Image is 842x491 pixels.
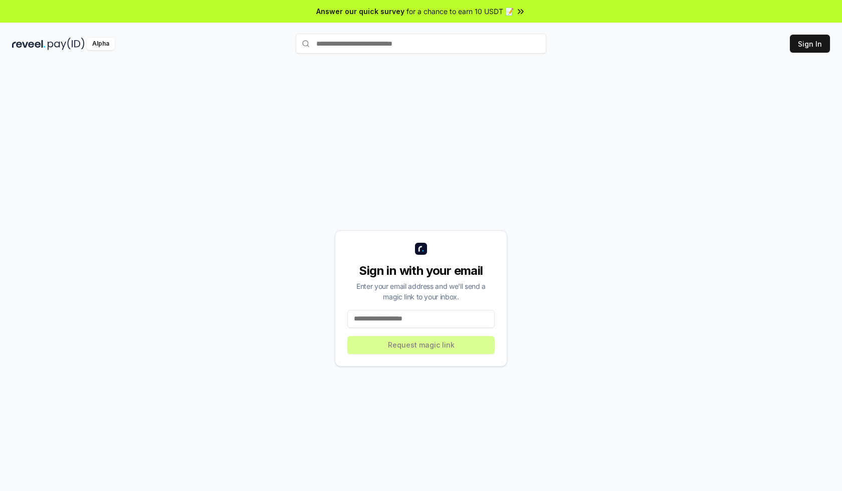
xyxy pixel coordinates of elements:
[87,38,115,50] div: Alpha
[406,6,514,17] span: for a chance to earn 10 USDT 📝
[316,6,404,17] span: Answer our quick survey
[415,243,427,255] img: logo_small
[48,38,85,50] img: pay_id
[790,35,830,53] button: Sign In
[347,281,495,302] div: Enter your email address and we’ll send a magic link to your inbox.
[12,38,46,50] img: reveel_dark
[347,263,495,279] div: Sign in with your email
